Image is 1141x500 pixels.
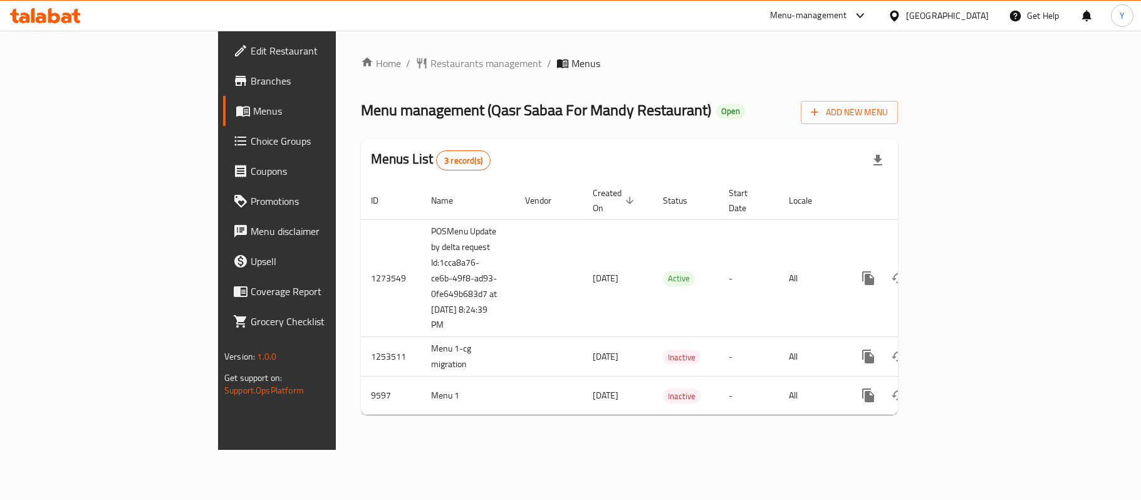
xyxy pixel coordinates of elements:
button: more [853,341,883,372]
span: Upsell [251,254,399,269]
span: Created On [593,185,638,216]
div: Inactive [663,350,701,365]
h2: Menus List [371,150,491,170]
span: Menus [571,56,600,71]
button: more [853,263,883,293]
span: Choice Groups [251,133,399,148]
td: - [719,337,779,377]
span: Y [1120,9,1125,23]
button: Change Status [883,263,914,293]
span: Locale [789,193,828,208]
button: Change Status [883,341,914,372]
span: Menus [253,103,399,118]
span: Inactive [663,350,701,365]
button: more [853,380,883,410]
span: 1.0.0 [257,348,276,365]
span: Grocery Checklist [251,314,399,329]
span: [DATE] [593,270,618,286]
span: Restaurants management [430,56,542,71]
a: Edit Restaurant [223,36,409,66]
button: Change Status [883,380,914,410]
div: [GEOGRAPHIC_DATA] [906,9,989,23]
a: Coupons [223,156,409,186]
span: Menu disclaimer [251,224,399,239]
span: ID [371,193,395,208]
td: - [719,377,779,415]
span: 3 record(s) [437,155,490,167]
td: All [779,219,843,337]
table: enhanced table [361,182,984,415]
span: Active [663,271,695,286]
span: Open [716,106,745,117]
span: Coverage Report [251,284,399,299]
li: / [547,56,551,71]
a: Branches [223,66,409,96]
span: Name [431,193,469,208]
div: Menu-management [770,8,847,23]
td: Menu 1-cg migration [421,337,515,377]
a: Grocery Checklist [223,306,409,336]
span: [DATE] [593,348,618,365]
th: Actions [843,182,984,220]
span: Coupons [251,164,399,179]
div: Open [716,104,745,119]
span: Status [663,193,704,208]
td: - [719,219,779,337]
a: Restaurants management [415,56,542,71]
span: Branches [251,73,399,88]
span: Promotions [251,194,399,209]
a: Menus [223,96,409,126]
a: Coverage Report [223,276,409,306]
a: Choice Groups [223,126,409,156]
span: Inactive [663,389,701,404]
td: All [779,337,843,377]
span: Vendor [525,193,568,208]
nav: breadcrumb [361,56,898,71]
a: Menu disclaimer [223,216,409,246]
div: Export file [863,145,893,175]
div: Inactive [663,388,701,404]
span: Version: [224,348,255,365]
span: Start Date [729,185,764,216]
span: [DATE] [593,387,618,404]
span: Get support on: [224,370,282,386]
a: Upsell [223,246,409,276]
button: Add New Menu [801,101,898,124]
div: Total records count [436,150,491,170]
td: Menu 1 [421,377,515,415]
span: Edit Restaurant [251,43,399,58]
a: Support.OpsPlatform [224,382,304,398]
span: Add New Menu [811,105,888,120]
td: POSMenu Update by delta request Id:1cca8a76-ce6b-49f8-ad93-0fe649b683d7 at [DATE] 8:24:39 PM [421,219,515,337]
td: All [779,377,843,415]
span: Menu management ( Qasr Sabaa For Mandy Restaurant ) [361,96,711,124]
a: Promotions [223,186,409,216]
